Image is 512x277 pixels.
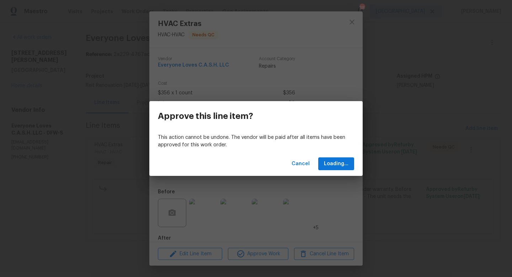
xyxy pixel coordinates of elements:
button: Loading... [318,157,354,171]
h3: Approve this line item? [158,111,253,121]
span: Cancel [292,160,310,168]
p: This action cannot be undone. The vendor will be paid after all items have been approved for this... [158,134,354,149]
span: Loading... [324,160,348,168]
button: Cancel [289,157,313,171]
